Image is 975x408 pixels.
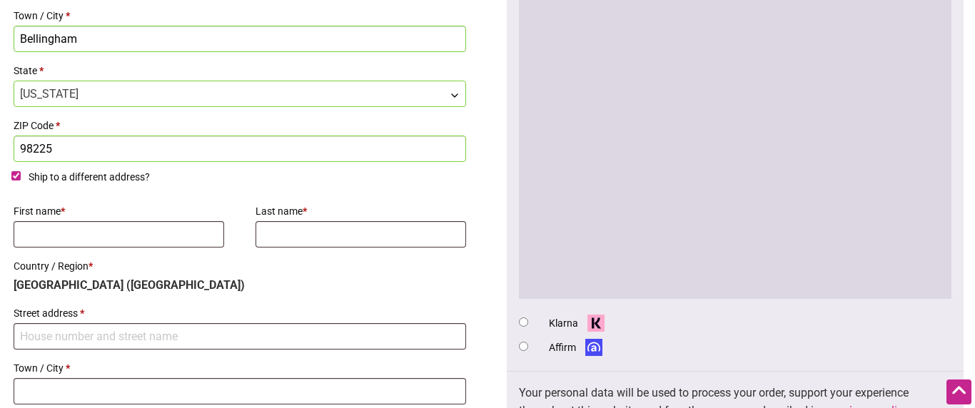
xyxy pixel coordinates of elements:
span: Ship to a different address? [29,171,150,183]
label: State [14,61,466,81]
label: Klarna [549,315,610,332]
strong: [GEOGRAPHIC_DATA] ([GEOGRAPHIC_DATA]) [14,278,245,292]
input: Ship to a different address? [11,171,21,180]
label: First name [14,201,224,221]
label: Last name [256,201,466,221]
div: Scroll Back to Top [946,379,971,404]
label: Street address [14,303,466,323]
span: State [14,81,466,107]
input: House number and street name [14,323,466,350]
img: Affirm [581,339,607,356]
label: Town / City [14,6,466,26]
label: Affirm [549,339,607,357]
span: Washington [14,81,465,106]
label: ZIP Code [14,116,466,136]
img: Klarna [583,315,610,332]
label: Town / City [14,358,466,378]
label: Country / Region [14,256,466,276]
